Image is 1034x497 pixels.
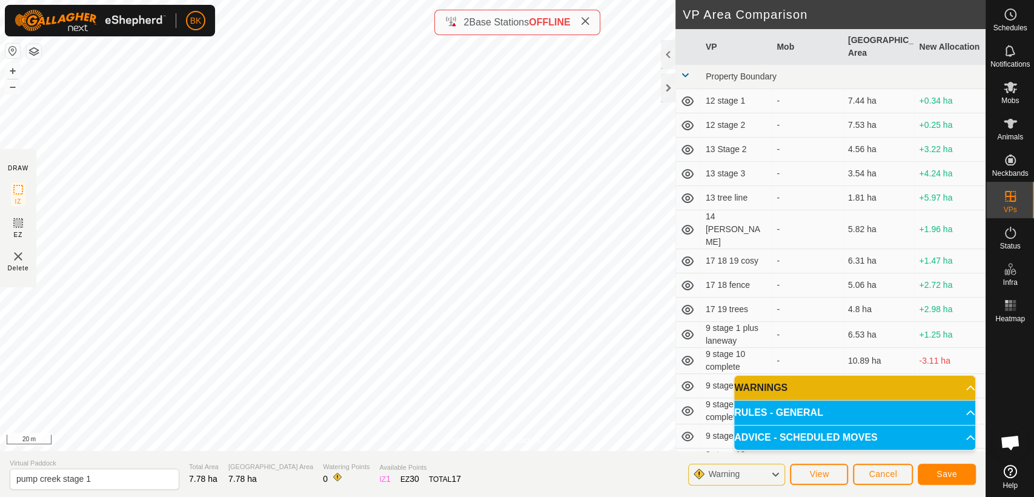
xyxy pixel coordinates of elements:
[11,249,25,264] img: VP
[701,210,772,249] td: 14 [PERSON_NAME]
[701,298,772,322] td: 17 19 trees
[809,469,829,479] span: View
[379,462,461,473] span: Available Points
[777,95,838,107] div: -
[918,464,976,485] button: Save
[869,469,897,479] span: Cancel
[914,348,986,374] td: -3.11 ha
[853,464,913,485] button: Cancel
[190,15,202,27] span: BK
[8,164,28,173] div: DRAW
[999,242,1020,250] span: Status
[451,474,461,484] span: 17
[5,64,20,78] button: +
[777,279,838,292] div: -
[1003,482,1018,489] span: Help
[777,223,838,236] div: -
[10,458,179,469] span: Virtual Paddock
[701,424,772,449] td: 9 stage 11 shift
[734,408,823,418] span: RULES - GENERAL
[701,162,772,186] td: 13 stage 3
[990,61,1030,68] span: Notifications
[5,79,20,94] button: –
[997,133,1023,141] span: Animals
[914,273,986,298] td: +2.72 ha
[914,298,986,322] td: +2.98 ha
[843,29,915,65] th: [GEOGRAPHIC_DATA] Area
[914,138,986,162] td: +3.22 ha
[429,473,461,485] div: TOTAL
[5,44,20,58] button: Reset Map
[683,7,986,22] h2: VP Area Comparison
[843,249,915,273] td: 6.31 ha
[790,464,848,485] button: View
[992,424,1029,461] div: Open chat
[189,462,219,472] span: Total Area
[15,197,22,206] span: IZ
[914,186,986,210] td: +5.97 ha
[323,474,328,484] span: 0
[706,72,777,81] span: Property Boundary
[15,10,166,32] img: Gallagher Logo
[1001,97,1019,104] span: Mobs
[27,44,41,59] button: Map Layers
[914,210,986,249] td: +1.96 ha
[463,17,469,27] span: 2
[8,264,29,273] span: Delete
[323,462,370,472] span: Watering Points
[914,249,986,273] td: +1.47 ha
[914,162,986,186] td: +4.24 ha
[734,401,975,425] p-accordion-header: RULES - GENERAL
[843,186,915,210] td: 1.81 ha
[914,29,986,65] th: New Allocation
[734,425,975,450] p-accordion-header: ADVICE - SCHEDULED MOVES
[843,273,915,298] td: 5.06 ha
[701,89,772,113] td: 12 stage 1
[777,119,838,132] div: -
[843,374,915,398] td: 16.05 ha
[936,469,957,479] span: Save
[843,322,915,348] td: 6.53 ha
[701,449,772,475] td: 9 stage 12 complete END
[843,210,915,249] td: 5.82 ha
[734,433,877,442] span: ADVICE - SCHEDULED MOVES
[777,303,838,316] div: -
[701,273,772,298] td: 17 18 fence
[400,473,419,485] div: EZ
[777,167,838,180] div: -
[992,170,1028,177] span: Neckbands
[701,138,772,162] td: 13 Stage 2
[914,113,986,138] td: +0.25 ha
[228,462,313,472] span: [GEOGRAPHIC_DATA] Area
[505,435,540,446] a: Contact Us
[445,435,490,446] a: Privacy Policy
[379,473,390,485] div: IZ
[529,17,570,27] span: OFFLINE
[701,374,772,398] td: 9 stage 10 shift
[701,113,772,138] td: 12 stage 2
[777,355,838,367] div: -
[701,29,772,65] th: VP
[914,89,986,113] td: +0.34 ha
[386,474,391,484] span: 1
[993,24,1027,32] span: Schedules
[14,230,23,239] span: EZ
[409,474,419,484] span: 30
[843,298,915,322] td: 4.8 ha
[843,348,915,374] td: 10.89 ha
[701,348,772,374] td: 9 stage 10 complete
[986,460,1034,494] a: Help
[469,17,529,27] span: Base Stations
[701,186,772,210] td: 13 tree line
[701,322,772,348] td: 9 stage 1 plus laneway
[843,89,915,113] td: 7.44 ha
[228,474,257,484] span: 7.78 ha
[843,113,915,138] td: 7.53 ha
[914,374,986,398] td: -8.27 ha
[777,255,838,267] div: -
[734,376,975,400] p-accordion-header: WARNINGS
[777,192,838,204] div: -
[772,29,843,65] th: Mob
[843,162,915,186] td: 3.54 ha
[1003,279,1017,286] span: Infra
